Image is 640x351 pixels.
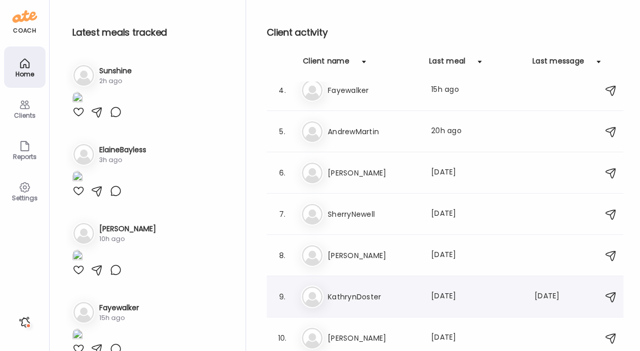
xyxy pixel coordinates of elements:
div: 10h ago [99,234,156,244]
div: 5. [276,125,288,138]
div: Reports [6,153,43,160]
h3: ElaineBayless [99,145,146,155]
h2: Latest meals tracked [72,25,229,40]
img: bg-avatar-default.svg [302,163,323,183]
img: ate [12,8,37,25]
img: images%2FiJcS2PJ72dXXN6k1eBWbfosyvLZ2%2FZ36JAKWVkZtxEhTQkZaB%2Fg1UpmAwZQB6KAn7di8LR_1080 [72,250,83,264]
div: 6. [276,167,288,179]
h2: Client activity [267,25,623,40]
div: [DATE] [535,291,575,303]
h3: KathrynDoster [328,291,419,303]
div: 4. [276,84,288,97]
div: [DATE] [431,167,522,179]
h3: AndrewMartin [328,125,419,138]
div: 15h ago [431,84,522,97]
div: 10. [276,332,288,344]
div: Home [6,71,43,77]
div: 3h ago [99,155,146,165]
img: images%2FKNJYPDuayFSh6Hb2RZNohCSqPQ12%2F4NkQEOfKgOFDMmgNGUQS%2FoDYTLL5ydzjZtN5dJ0v2_1080 [72,171,83,185]
h3: SherryNewell [328,208,419,220]
div: 15h ago [99,313,139,323]
div: coach [13,26,36,35]
h3: [PERSON_NAME] [99,224,156,234]
img: bg-avatar-default.svg [302,328,323,348]
div: Client name [303,56,349,72]
div: 9. [276,291,288,303]
img: bg-avatar-default.svg [302,286,323,307]
div: Settings [6,195,43,201]
img: images%2FI6Lo6adfXgOueE2UfiFa5zG6lqv2%2FDhskwWxBbpWl2zfnrONn%2FfSCWRA4skiz3wkzNNN4p_1080 [72,329,83,343]
div: Clients [6,112,43,119]
img: bg-avatar-default.svg [302,121,323,142]
h3: [PERSON_NAME] [328,332,419,344]
div: 20h ago [431,125,522,138]
img: bg-avatar-default.svg [302,80,323,101]
div: Last message [532,56,584,72]
img: bg-avatar-default.svg [302,245,323,266]
img: bg-avatar-default.svg [73,223,94,244]
div: Last meal [429,56,465,72]
div: [DATE] [431,332,522,344]
h3: [PERSON_NAME] [328,167,419,179]
img: bg-avatar-default.svg [73,65,94,86]
h3: [PERSON_NAME] [328,249,419,262]
div: 7. [276,208,288,220]
h3: Fayewalker [328,84,419,97]
div: [DATE] [431,249,522,262]
div: 8. [276,249,288,262]
img: bg-avatar-default.svg [73,144,94,165]
img: bg-avatar-default.svg [73,302,94,323]
img: bg-avatar-default.svg [302,204,323,225]
div: [DATE] [431,291,522,303]
div: [DATE] [431,208,522,220]
h3: Fayewalker [99,302,139,313]
div: 2h ago [99,76,132,86]
img: images%2FckdpN3q716emeR65eTTV9volUVk2%2F66DeOyOo0p35l1wiFW1N%2FLS0OVLbXRlyrx2Md4Rcv_1080 [72,92,83,106]
h3: Sunshine [99,66,132,76]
